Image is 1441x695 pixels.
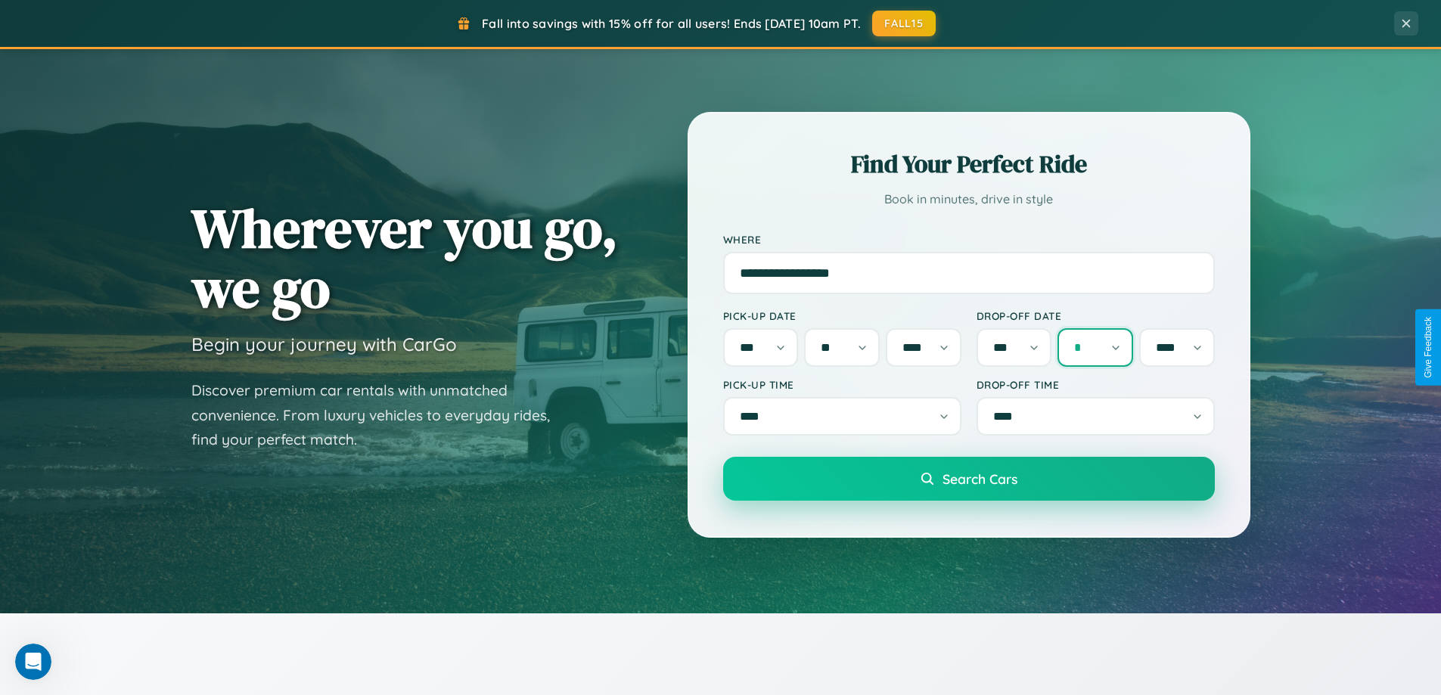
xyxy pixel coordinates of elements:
[191,333,457,355] h3: Begin your journey with CarGo
[943,470,1017,487] span: Search Cars
[977,378,1215,391] label: Drop-off Time
[872,11,936,36] button: FALL15
[723,147,1215,181] h2: Find Your Perfect Ride
[723,457,1215,501] button: Search Cars
[1423,317,1433,378] div: Give Feedback
[191,198,618,318] h1: Wherever you go, we go
[15,644,51,680] iframe: Intercom live chat
[482,16,861,31] span: Fall into savings with 15% off for all users! Ends [DATE] 10am PT.
[723,233,1215,246] label: Where
[723,378,961,391] label: Pick-up Time
[723,309,961,322] label: Pick-up Date
[723,188,1215,210] p: Book in minutes, drive in style
[191,378,570,452] p: Discover premium car rentals with unmatched convenience. From luxury vehicles to everyday rides, ...
[977,309,1215,322] label: Drop-off Date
